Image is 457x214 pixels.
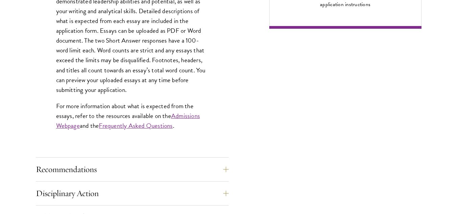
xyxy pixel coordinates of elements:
[36,185,229,201] button: Disciplinary Action
[56,111,200,130] a: Admissions Webpage
[99,121,173,130] a: Frequently Asked Questions
[56,101,208,130] p: For more information about what is expected from the essays, refer to the resources available on ...
[36,161,229,177] button: Recommendations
